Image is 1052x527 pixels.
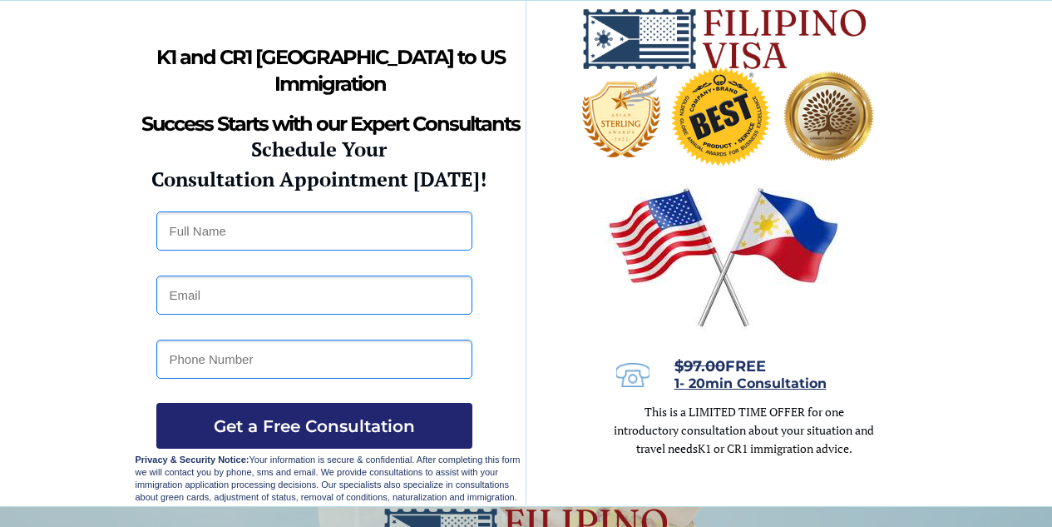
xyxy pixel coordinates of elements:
span: Your information is secure & confidential. After completing this form we will contact you by phon... [136,455,521,502]
span: K1 or CR1 immigration advice. [698,440,852,456]
span: Get a Free Consultation [156,416,472,436]
strong: Schedule Your [251,136,387,162]
strong: Success Starts with our Expert Consultants [141,112,520,136]
strong: Consultation Appointment [DATE]! [151,166,486,192]
strong: K1 and CR1 [GEOGRAPHIC_DATA] to US Immigration [156,45,505,96]
span: 1- 20min Consultation [674,375,827,391]
button: Get a Free Consultation [156,403,472,449]
input: Email [156,276,472,315]
span: FREE [674,357,766,375]
input: Full Name [156,211,472,251]
a: 1- 20min Consultation [674,377,827,390]
s: $97.00 [674,357,725,375]
input: Phone Number [156,340,472,379]
strong: Privacy & Security Notice: [136,455,249,465]
span: This is a LIMITED TIME OFFER for one introductory consultation about your situation and travel needs [614,404,874,456]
